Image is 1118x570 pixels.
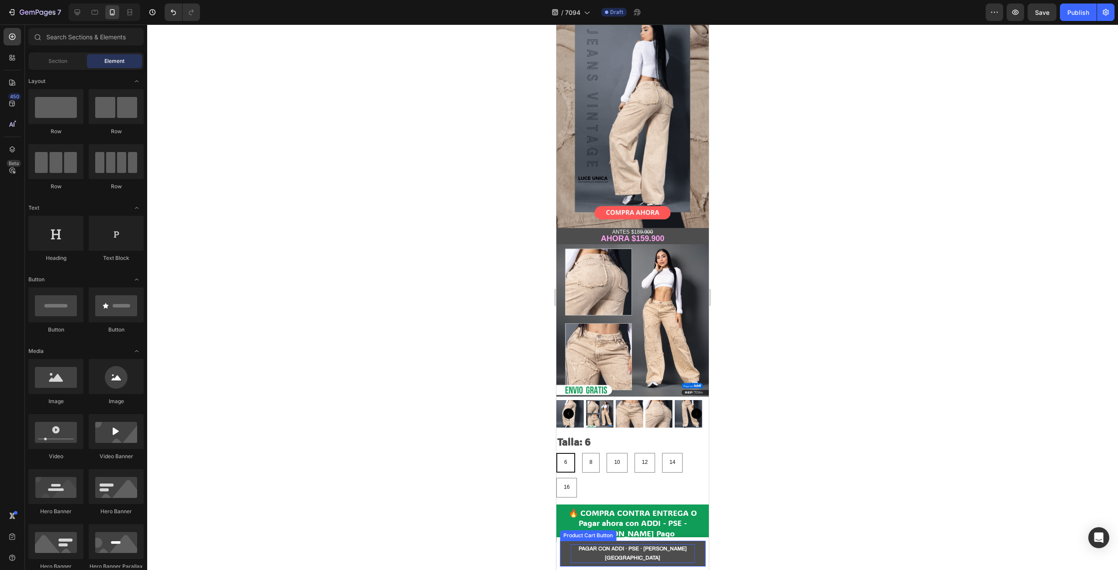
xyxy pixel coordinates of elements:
span: Button [28,276,45,283]
span: Draft [610,8,623,16]
span: Layout [28,77,45,85]
span: Toggle open [130,273,144,287]
div: Video [28,453,83,460]
div: Text Block [89,254,144,262]
div: 450 [8,93,21,100]
input: Search Sections & Elements [28,28,144,45]
div: Button [89,326,144,334]
div: Row [89,128,144,135]
div: Hero Banner [28,508,83,515]
span: Toggle open [130,74,144,88]
span: Media [28,347,44,355]
div: Open Intercom Messenger [1088,527,1109,548]
div: Beta [7,160,21,167]
button: Save [1028,3,1056,21]
iframe: Design area [556,24,709,570]
span: / [561,8,563,17]
div: Publish [1067,8,1089,17]
span: 7094 [565,8,580,17]
span: Save [1035,9,1049,16]
span: Toggle open [130,201,144,215]
div: Undo/Redo [165,3,200,21]
span: Element [104,57,124,65]
div: Heading [28,254,83,262]
button: 7 [3,3,65,21]
div: Row [28,128,83,135]
span: Toggle open [130,344,144,358]
span: Text [28,204,39,212]
div: Button [28,326,83,334]
div: Video Banner [89,453,144,460]
div: Row [89,183,144,190]
div: Hero Banner [89,508,144,515]
button: Publish [1060,3,1097,21]
div: Image [28,397,83,405]
div: Row [28,183,83,190]
span: Section [48,57,67,65]
div: Image [89,397,144,405]
p: 7 [57,7,61,17]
